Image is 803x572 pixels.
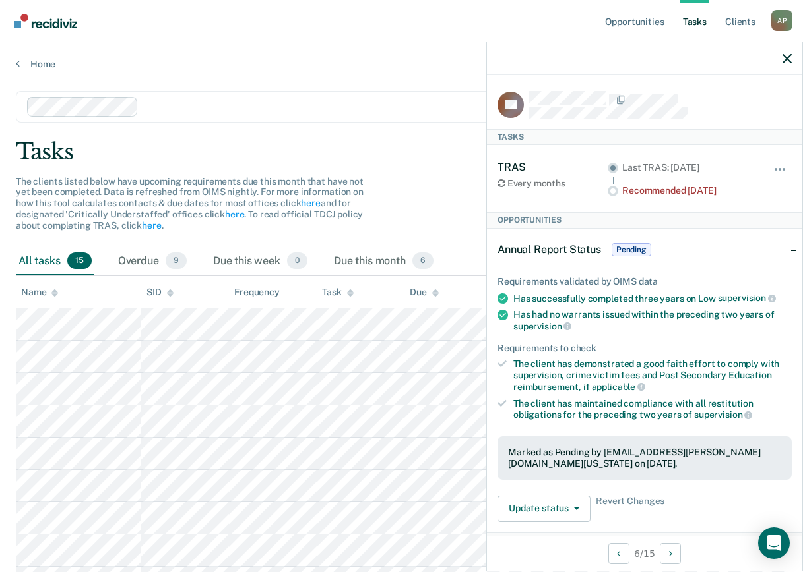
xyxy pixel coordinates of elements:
div: Every months [498,178,608,189]
span: supervision [694,409,752,420]
span: 9 [166,252,187,270]
span: The clients listed below have upcoming requirements due this month that have not yet been complet... [16,176,364,231]
div: The client has demonstrated a good faith effort to comply with supervision, crime victim fees and... [513,358,792,392]
div: A P [771,10,792,31]
div: Opportunities [487,212,802,228]
div: Tasks [16,138,787,165]
div: The client has maintained compliance with all restitution obligations for the preceding two years of [513,398,792,420]
div: Client Details [487,532,802,548]
div: Has successfully completed three years on Low [513,293,792,304]
span: 0 [287,252,307,270]
a: here [142,220,161,231]
div: Due [410,287,439,298]
div: All tasks [16,247,94,276]
div: Frequency [234,287,280,298]
div: Open Intercom Messenger [758,527,790,559]
span: Pending [612,243,651,256]
div: Tasks [487,129,802,145]
a: Home [16,58,787,70]
span: Revert Changes [596,496,664,522]
span: 15 [67,252,92,270]
img: Recidiviz [14,14,77,28]
span: supervision [718,293,776,303]
span: 6 [412,252,434,270]
div: Overdue [115,247,189,276]
button: Previous Client [608,543,629,564]
button: Next Client [660,543,681,564]
div: Last TRAS: [DATE] [622,162,755,173]
div: Requirements to check [498,343,792,354]
div: Name [21,287,58,298]
div: TRAS [498,161,608,173]
div: Requirements validated by OIMS data [498,276,792,287]
a: here [225,209,244,219]
div: Recommended [DATE] [622,185,755,196]
div: Annual Report StatusPending [487,229,802,271]
span: Annual Report Status [498,243,601,256]
div: Marked as Pending by [EMAIL_ADDRESS][PERSON_NAME][DOMAIN_NAME][US_STATE] on [DATE]. [508,447,781,469]
span: applicable [592,382,645,392]
div: 6 / 15 [487,536,802,571]
span: supervision [513,321,571,331]
div: Task [322,287,353,298]
a: here [301,198,320,208]
div: Due this month [331,247,436,276]
div: SID [146,287,174,298]
button: Update status [498,496,591,522]
div: Has had no warrants issued within the preceding two years of [513,309,792,331]
div: Due this week [210,247,310,276]
button: Profile dropdown button [771,10,792,31]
